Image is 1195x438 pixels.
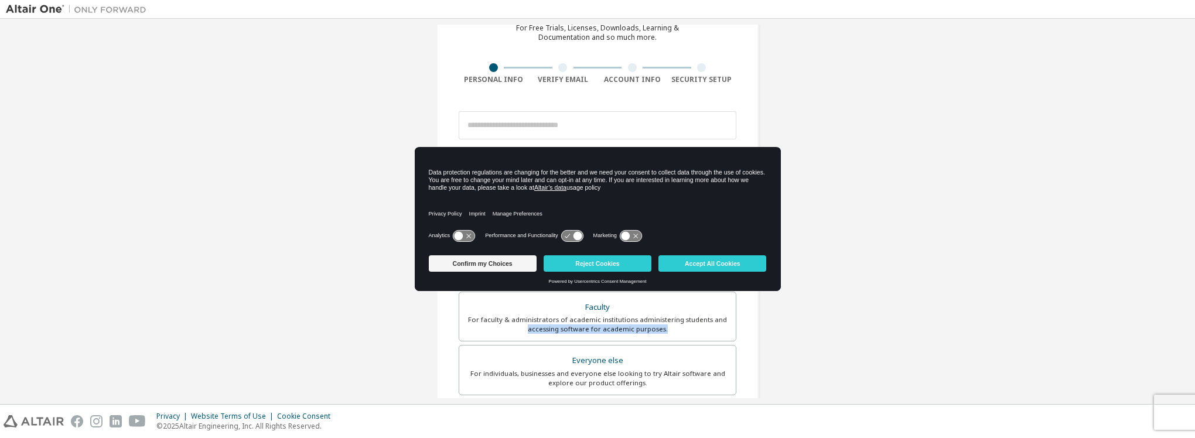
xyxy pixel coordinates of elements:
img: altair_logo.svg [4,415,64,427]
img: linkedin.svg [110,415,122,427]
div: For Free Trials, Licenses, Downloads, Learning & Documentation and so much more. [516,23,679,42]
img: facebook.svg [71,415,83,427]
div: Account Info [597,75,667,84]
div: For individuals, businesses and everyone else looking to try Altair software and explore our prod... [466,369,729,388]
div: Faculty [466,299,729,316]
img: instagram.svg [90,415,103,427]
div: Cookie Consent [277,412,337,421]
div: Verify Email [528,75,598,84]
div: For faculty & administrators of academic institutions administering students and accessing softwa... [466,315,729,334]
div: Website Terms of Use [191,412,277,421]
img: youtube.svg [129,415,146,427]
div: Everyone else [466,353,729,369]
div: Security Setup [667,75,737,84]
div: Privacy [156,412,191,421]
img: Altair One [6,4,152,15]
p: © 2025 Altair Engineering, Inc. All Rights Reserved. [156,421,337,431]
div: Personal Info [459,75,528,84]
